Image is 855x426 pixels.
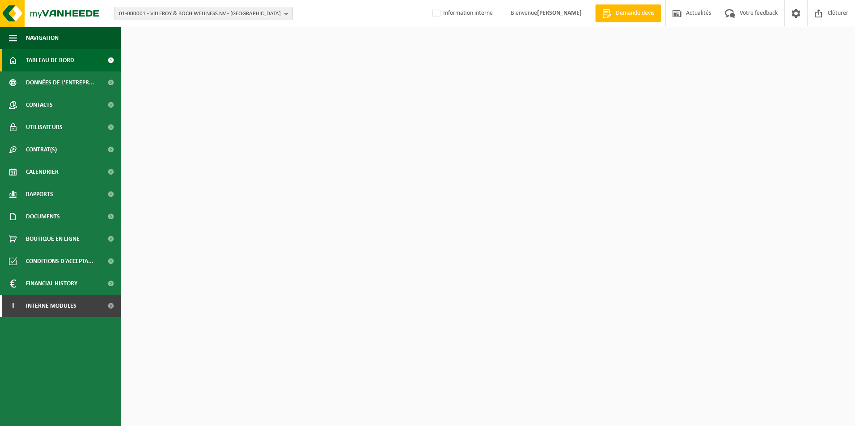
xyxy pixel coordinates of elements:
[26,295,76,317] span: Interne modules
[26,94,53,116] span: Contacts
[26,250,93,272] span: Conditions d'accepta...
[26,161,59,183] span: Calendrier
[26,49,74,71] span: Tableau de bord
[595,4,661,22] a: Demande devis
[26,138,57,161] span: Contrat(s)
[26,71,94,94] span: Données de l'entrepr...
[9,295,17,317] span: I
[614,9,656,18] span: Demande devis
[537,10,582,17] strong: [PERSON_NAME]
[26,27,59,49] span: Navigation
[26,205,60,228] span: Documents
[26,272,77,295] span: Financial History
[26,183,53,205] span: Rapports
[114,7,293,20] button: 01-000001 - VILLEROY & BOCH WELLNESS NV - [GEOGRAPHIC_DATA]
[26,116,63,138] span: Utilisateurs
[26,228,80,250] span: Boutique en ligne
[431,7,493,20] label: Information interne
[119,7,281,21] span: 01-000001 - VILLEROY & BOCH WELLNESS NV - [GEOGRAPHIC_DATA]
